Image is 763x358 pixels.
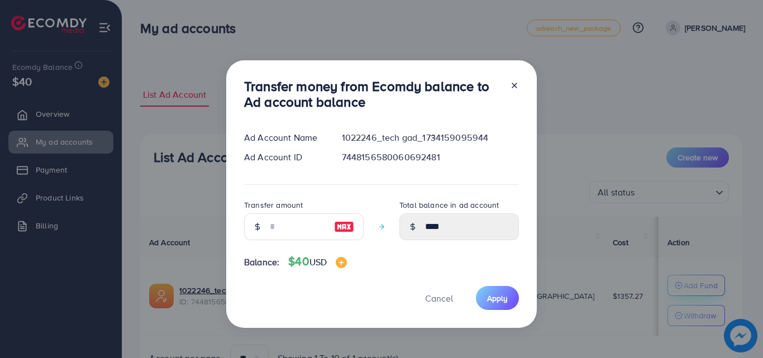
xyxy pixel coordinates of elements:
img: image [336,257,347,268]
span: Balance: [244,256,279,269]
h3: Transfer money from Ecomdy balance to Ad account balance [244,78,501,111]
img: image [334,220,354,233]
label: Total balance in ad account [399,199,499,211]
span: Cancel [425,292,453,304]
h4: $40 [288,255,347,269]
span: USD [309,256,327,268]
div: 7448156580060692481 [333,151,528,164]
div: Ad Account Name [235,131,333,144]
button: Apply [476,286,519,310]
button: Cancel [411,286,467,310]
div: 1022246_tech gad_1734159095944 [333,131,528,144]
div: Ad Account ID [235,151,333,164]
span: Apply [487,293,508,304]
label: Transfer amount [244,199,303,211]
